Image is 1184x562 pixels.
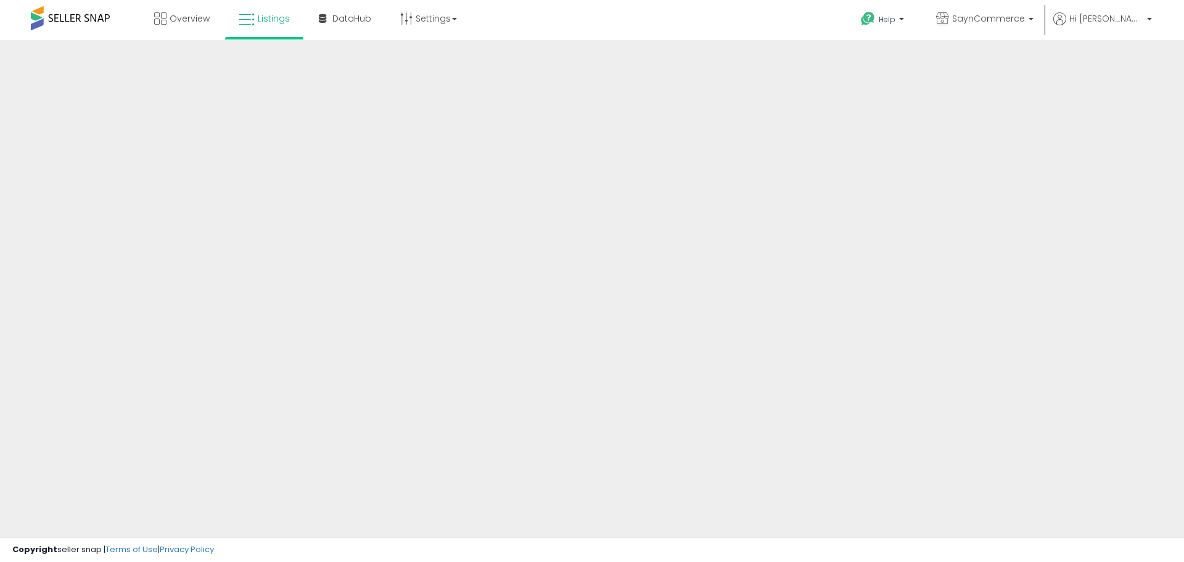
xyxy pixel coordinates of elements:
[12,543,57,555] strong: Copyright
[1069,12,1143,25] span: Hi [PERSON_NAME]
[952,12,1025,25] span: SaynCommerce
[879,14,895,25] span: Help
[105,543,158,555] a: Terms of Use
[1053,12,1152,40] a: Hi [PERSON_NAME]
[160,543,214,555] a: Privacy Policy
[860,11,876,27] i: Get Help
[12,544,214,556] div: seller snap | |
[332,12,371,25] span: DataHub
[258,12,290,25] span: Listings
[851,2,916,40] a: Help
[170,12,210,25] span: Overview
